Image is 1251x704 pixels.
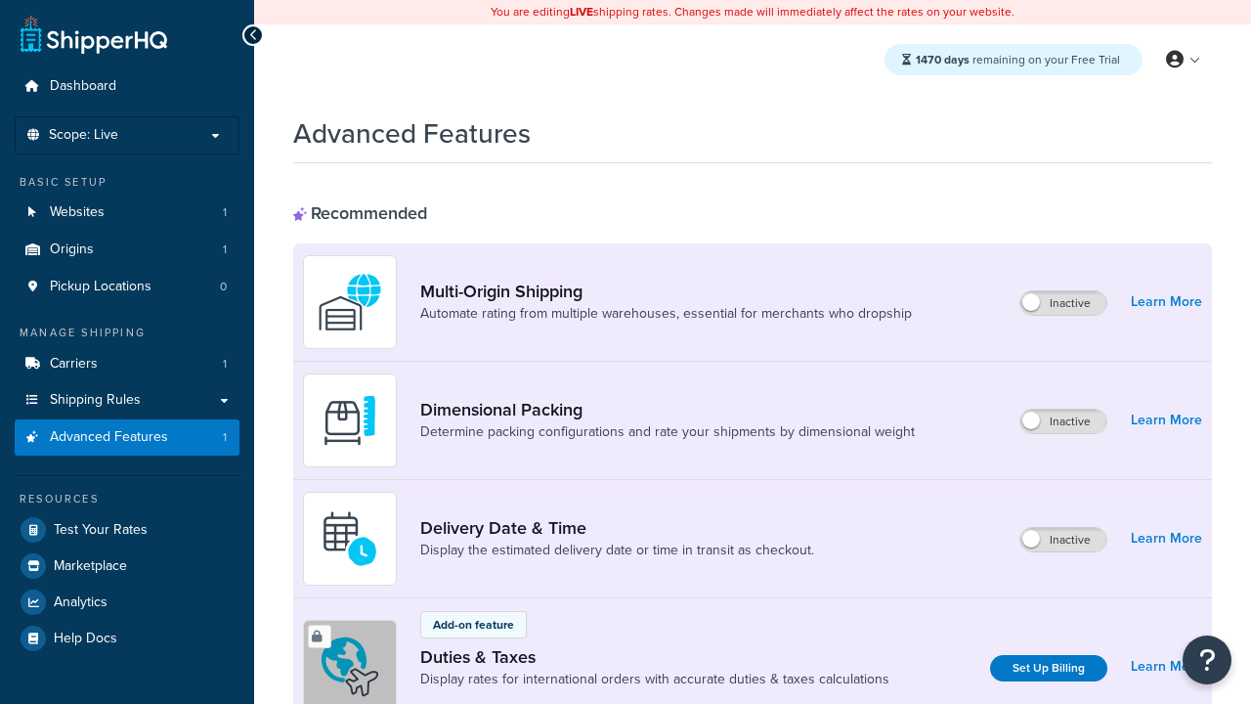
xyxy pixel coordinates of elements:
[223,429,227,446] span: 1
[433,616,514,634] p: Add-on feature
[50,279,151,295] span: Pickup Locations
[54,594,108,611] span: Analytics
[50,429,168,446] span: Advanced Features
[223,242,227,258] span: 1
[420,422,915,442] a: Determine packing configurations and rate your shipments by dimensional weight
[570,3,593,21] b: LIVE
[316,386,384,455] img: DTVBYsAAAAAASUVORK5CYII=
[1131,407,1202,434] a: Learn More
[420,517,814,539] a: Delivery Date & Time
[420,281,912,302] a: Multi-Origin Shipping
[15,585,239,620] a: Analytics
[54,522,148,539] span: Test Your Rates
[916,51,970,68] strong: 1470 days
[1020,291,1106,315] label: Inactive
[1131,653,1202,681] a: Learn More
[15,549,239,584] a: Marketplace
[420,541,814,560] a: Display the estimated delivery date or time in transit as checkout.
[15,512,239,548] a: Test Your Rates
[15,621,239,656] a: Help Docs
[293,114,531,153] h1: Advanced Features
[220,279,227,295] span: 0
[1183,636,1231,684] button: Open Resource Center
[420,646,889,668] a: Duties & Taxes
[15,195,239,231] a: Websites1
[15,232,239,268] li: Origins
[50,204,105,221] span: Websites
[990,655,1107,682] a: Set Up Billing
[50,356,98,373] span: Carriers
[420,304,912,324] a: Automate rating from multiple warehouses, essential for merchants who dropship
[54,631,117,647] span: Help Docs
[223,356,227,373] span: 1
[293,202,427,224] div: Recommended
[50,78,116,95] span: Dashboard
[49,127,118,144] span: Scope: Live
[15,269,239,305] li: Pickup Locations
[316,268,384,336] img: WatD5o0RtDAAAAAElFTkSuQmCC
[1131,525,1202,552] a: Learn More
[15,269,239,305] a: Pickup Locations0
[916,51,1120,68] span: remaining on your Free Trial
[50,242,94,258] span: Origins
[15,491,239,507] div: Resources
[15,419,239,456] li: Advanced Features
[15,68,239,105] a: Dashboard
[15,346,239,382] a: Carriers1
[54,558,127,575] span: Marketplace
[50,392,141,409] span: Shipping Rules
[15,382,239,418] a: Shipping Rules
[15,419,239,456] a: Advanced Features1
[223,204,227,221] span: 1
[15,174,239,191] div: Basic Setup
[316,505,384,573] img: gfkeb5ejjkALwAAAABJRU5ErkJggg==
[15,195,239,231] li: Websites
[420,399,915,420] a: Dimensional Packing
[15,346,239,382] li: Carriers
[1020,528,1106,551] label: Inactive
[1020,410,1106,433] label: Inactive
[15,232,239,268] a: Origins1
[1131,288,1202,316] a: Learn More
[15,325,239,341] div: Manage Shipping
[420,670,889,689] a: Display rates for international orders with accurate duties & taxes calculations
